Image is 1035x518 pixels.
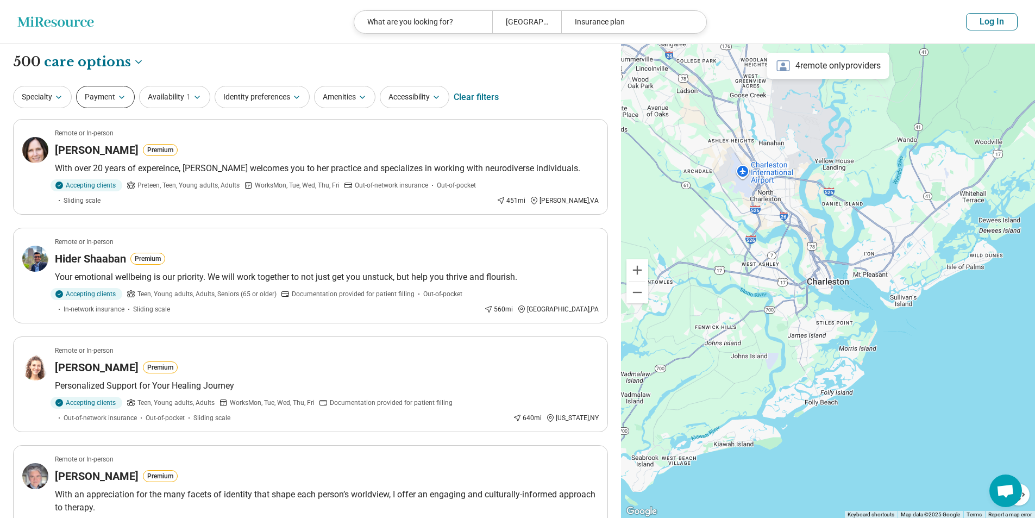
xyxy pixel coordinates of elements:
h3: [PERSON_NAME] [55,142,139,158]
div: 451 mi [497,196,525,205]
h1: 500 [13,53,144,71]
div: [US_STATE] , NY [546,413,599,423]
button: Specialty [13,86,72,108]
button: Zoom out [626,282,648,303]
div: [GEOGRAPHIC_DATA] , PA [517,304,599,314]
h3: Hider Shaaban [55,251,126,266]
h3: [PERSON_NAME] [55,469,139,484]
button: Payment [76,86,135,108]
button: Premium [130,253,165,265]
div: 560 mi [484,304,513,314]
p: With an appreciation for the many facets of identity that shape each person’s worldview, I offer ... [55,488,599,514]
span: Preteen, Teen, Young adults, Adults [137,180,240,190]
span: 1 [186,91,191,103]
a: Report a map error [988,511,1032,517]
button: Premium [143,144,178,156]
p: Remote or In-person [55,237,114,247]
div: [PERSON_NAME] , VA [530,196,599,205]
p: Remote or In-person [55,128,114,138]
button: Accessibility [380,86,449,108]
div: What are you looking for? [354,11,492,33]
span: Sliding scale [193,413,230,423]
p: With over 20 years of expereince, [PERSON_NAME] welcomes you to her practice and specializes in w... [55,162,599,175]
h3: [PERSON_NAME] [55,360,139,375]
span: Teen, Young adults, Adults, Seniors (65 or older) [137,289,277,299]
span: Sliding scale [133,304,170,314]
button: Availability1 [139,86,210,108]
div: Accepting clients [51,179,122,191]
span: Out-of-network insurance [355,180,428,190]
span: Out-of-network insurance [64,413,137,423]
p: Remote or In-person [55,454,114,464]
div: 640 mi [513,413,542,423]
span: Out-of-pocket [423,289,462,299]
span: Teen, Young adults, Adults [137,398,215,408]
div: Accepting clients [51,288,122,300]
button: Care options [44,53,144,71]
p: Your emotional wellbeing is our priority. We will work together to not just get you unstuck, but ... [55,271,599,284]
div: 4 remote only providers [767,53,889,79]
a: Open chat [989,475,1022,507]
div: Insurance plan [561,11,699,33]
span: Works Mon, Tue, Wed, Thu, Fri [230,398,315,408]
span: In-network insurance [64,304,124,314]
button: Zoom in [626,259,648,281]
button: Premium [143,361,178,373]
span: Out-of-pocket [146,413,185,423]
div: [GEOGRAPHIC_DATA], [GEOGRAPHIC_DATA] [492,11,561,33]
div: Accepting clients [51,397,122,409]
span: care options [44,53,131,71]
button: Identity preferences [215,86,310,108]
span: Map data ©2025 Google [901,511,960,517]
span: Documentation provided for patient filling [330,398,453,408]
div: Clear filters [454,84,499,110]
p: Personalized Support for Your Healing Journey [55,379,599,392]
button: Amenities [314,86,375,108]
p: Remote or In-person [55,346,114,355]
span: Out-of-pocket [437,180,476,190]
span: Documentation provided for patient filling [292,289,415,299]
button: Log In [966,13,1018,30]
span: Sliding scale [64,196,101,205]
a: Terms (opens in new tab) [967,511,982,517]
span: Works Mon, Tue, Wed, Thu, Fri [255,180,340,190]
button: Premium [143,470,178,482]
